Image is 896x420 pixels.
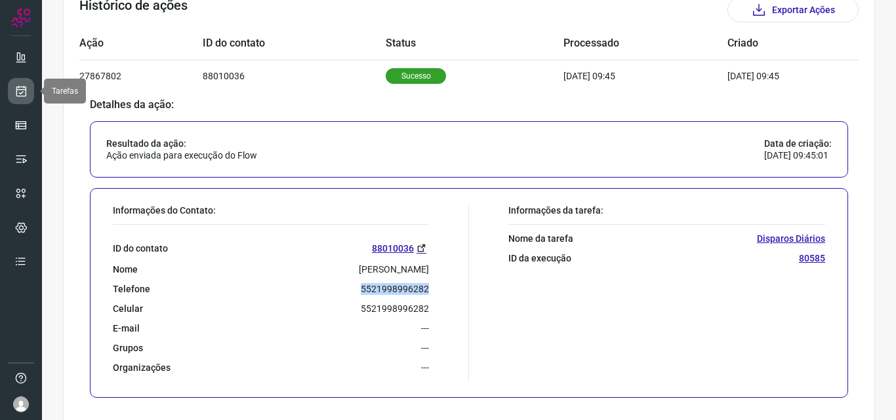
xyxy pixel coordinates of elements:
td: 27867802 [79,60,203,92]
td: 88010036 [203,60,386,92]
p: --- [421,342,429,354]
p: --- [421,362,429,373]
p: [DATE] 09:45:01 [764,149,832,161]
p: Celular [113,303,143,315]
p: Data de criação: [764,138,832,149]
p: E-mail [113,322,140,334]
p: Nome [113,263,138,275]
p: ID do contato [113,242,168,254]
p: Resultado da ação: [106,138,257,149]
p: Disparos Diários [757,233,825,244]
a: 88010036 [372,240,429,256]
p: 80585 [799,252,825,264]
p: Sucesso [386,68,446,84]
p: 5521998996282 [361,283,429,295]
p: Ação enviada para execução do Flow [106,149,257,161]
td: Criado [727,28,819,60]
td: Processado [563,28,727,60]
p: Informações da tarefa: [508,204,825,216]
p: ID da execução [508,252,571,264]
p: Informações do Contato: [113,204,429,216]
p: Telefone [113,283,150,295]
td: ID do contato [203,28,386,60]
span: Tarefas [52,86,78,96]
p: --- [421,322,429,334]
p: Grupos [113,342,143,354]
td: [DATE] 09:45 [563,60,727,92]
p: [PERSON_NAME] [359,263,429,275]
img: avatar-user-boy.jpg [13,396,29,412]
p: Organizações [113,362,171,373]
p: Detalhes da ação: [90,99,848,111]
td: Status [386,28,563,60]
td: [DATE] 09:45 [727,60,819,92]
img: Logo [11,8,31,28]
p: Nome da tarefa [508,233,573,244]
td: Ação [79,28,203,60]
p: 5521998996282 [361,303,429,315]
